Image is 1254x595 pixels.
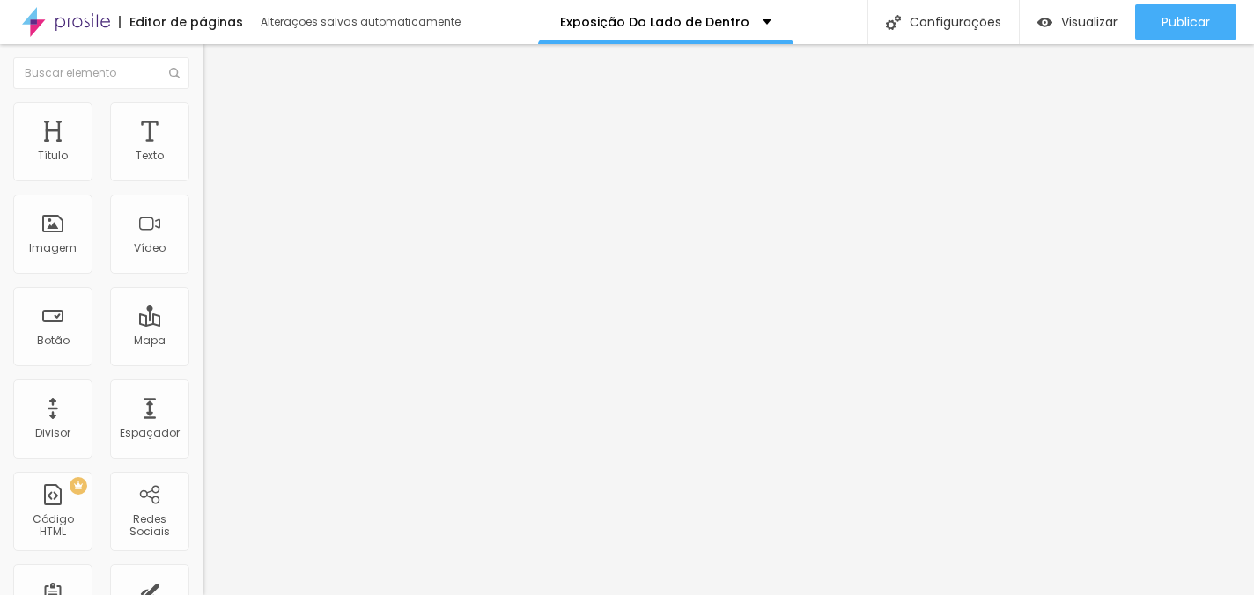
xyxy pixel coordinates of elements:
button: Visualizar [1020,4,1135,40]
div: Código HTML [18,513,87,539]
div: Texto [136,150,164,162]
div: Vídeo [134,242,166,254]
img: Icone [886,15,901,30]
p: Exposição Do Lado de Dentro [560,16,749,28]
img: view-1.svg [1037,15,1052,30]
iframe: Editor [203,44,1254,595]
div: Imagem [29,242,77,254]
button: Publicar [1135,4,1236,40]
div: Botão [37,334,70,347]
div: Título [38,150,68,162]
div: Editor de páginas [119,16,243,28]
div: Alterações salvas automaticamente [261,17,463,27]
div: Mapa [134,334,166,347]
div: Espaçador [120,427,180,439]
div: Redes Sociais [114,513,184,539]
img: Icone [169,68,180,78]
span: Visualizar [1061,15,1118,29]
span: Publicar [1162,15,1210,29]
div: Divisor [35,427,70,439]
input: Buscar elemento [13,57,189,89]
